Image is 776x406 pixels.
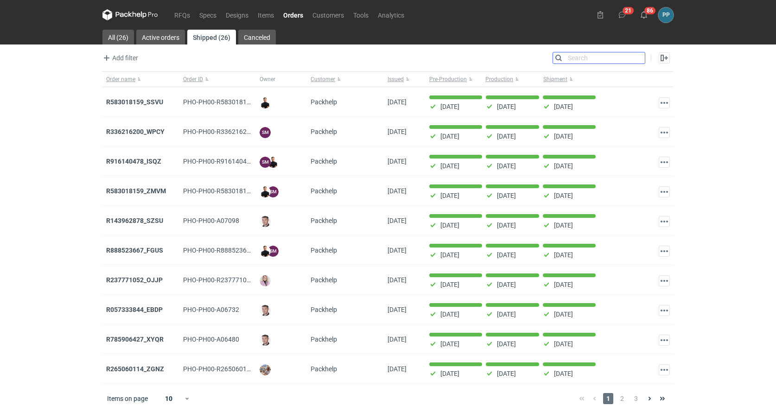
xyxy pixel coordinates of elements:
[311,217,337,224] span: Packhelp
[497,133,516,140] p: [DATE]
[659,275,670,286] button: Actions
[267,186,279,197] figcaption: SM
[311,365,337,373] span: Packhelp
[440,311,459,318] p: [DATE]
[659,186,670,197] button: Actions
[440,222,459,229] p: [DATE]
[659,305,670,316] button: Actions
[183,158,271,165] span: PHO-PH00-R916140478_ISQZ
[106,247,163,254] a: R888523667_FGUS
[554,370,573,377] p: [DATE]
[658,7,674,23] figcaption: PP
[541,72,599,87] button: Shipment
[440,103,459,110] p: [DATE]
[311,276,337,284] span: Packhelp
[373,9,409,20] a: Analytics
[554,311,573,318] p: [DATE]
[388,76,404,83] span: Issued
[497,370,516,377] p: [DATE]
[659,157,670,168] button: Actions
[636,7,651,22] button: 86
[308,9,349,20] a: Customers
[659,97,670,108] button: Actions
[497,251,516,259] p: [DATE]
[101,52,139,63] button: Add filter
[497,222,516,229] p: [DATE]
[183,187,276,195] span: PHO-PH00-R583018159_ZMVM
[102,9,158,20] svg: Packhelp Pro
[497,340,516,348] p: [DATE]
[183,276,273,284] span: PHO-PH00-R237771052_OJJP
[311,306,337,313] span: Packhelp
[659,364,670,375] button: Actions
[238,30,276,44] a: Canceled
[497,162,516,170] p: [DATE]
[485,76,513,83] span: Production
[267,246,279,257] figcaption: SM
[260,335,271,346] img: Maciej Sikora
[253,9,279,20] a: Items
[183,306,239,313] span: PHO-PH00-A06732
[543,76,567,83] span: Shipment
[106,128,165,135] a: R336216200_WPCY
[388,128,407,135] span: 09/09/2025
[497,281,516,288] p: [DATE]
[440,281,459,288] p: [DATE]
[311,187,337,195] span: Packhelp
[183,247,273,254] span: PHO-PH00-R888523667_FGUS
[554,103,573,110] p: [DATE]
[388,187,407,195] span: 12/08/2025
[554,133,573,140] p: [DATE]
[106,365,164,373] strong: R265060114_ZGNZ
[195,9,221,20] a: Specs
[106,158,161,165] a: R916140478_ISQZ
[384,72,426,87] button: Issued
[260,216,271,227] img: Maciej Sikora
[497,103,516,110] p: [DATE]
[183,98,273,106] span: PHO-PH00-R583018159_SSVU
[388,98,407,106] span: 01/10/2025
[311,336,337,343] span: Packhelp
[388,336,407,343] span: 13/02/2025
[349,9,373,20] a: Tools
[307,72,384,87] button: Customer
[440,192,459,199] p: [DATE]
[497,192,516,199] p: [DATE]
[179,72,256,87] button: Order ID
[554,192,573,199] p: [DATE]
[440,133,459,140] p: [DATE]
[388,217,407,224] span: 11/08/2025
[106,98,163,106] a: R583018159_SSVU
[106,217,163,224] a: R143962878_SZSU
[311,158,337,165] span: Packhelp
[388,247,407,254] span: 29/07/2025
[554,251,573,259] p: [DATE]
[106,276,163,284] a: R237771052_OJJP
[483,72,541,87] button: Production
[617,393,627,404] span: 2
[107,394,148,403] span: Items on page
[388,158,407,165] span: 28/08/2025
[311,128,337,135] span: Packhelp
[388,365,407,373] span: 05/02/2025
[260,186,271,197] img: Tomasz Kubiak
[311,247,337,254] span: Packhelp
[267,157,279,168] img: Tomasz Kubiak
[554,162,573,170] p: [DATE]
[260,157,271,168] figcaption: SM
[659,127,670,138] button: Actions
[136,30,185,44] a: Active orders
[260,127,271,138] figcaption: SM
[221,9,253,20] a: Designs
[659,335,670,346] button: Actions
[388,306,407,313] span: 23/04/2025
[311,76,335,83] span: Customer
[154,392,184,405] div: 10
[388,276,407,284] span: 20/05/2025
[260,305,271,316] img: Maciej Sikora
[183,76,203,83] span: Order ID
